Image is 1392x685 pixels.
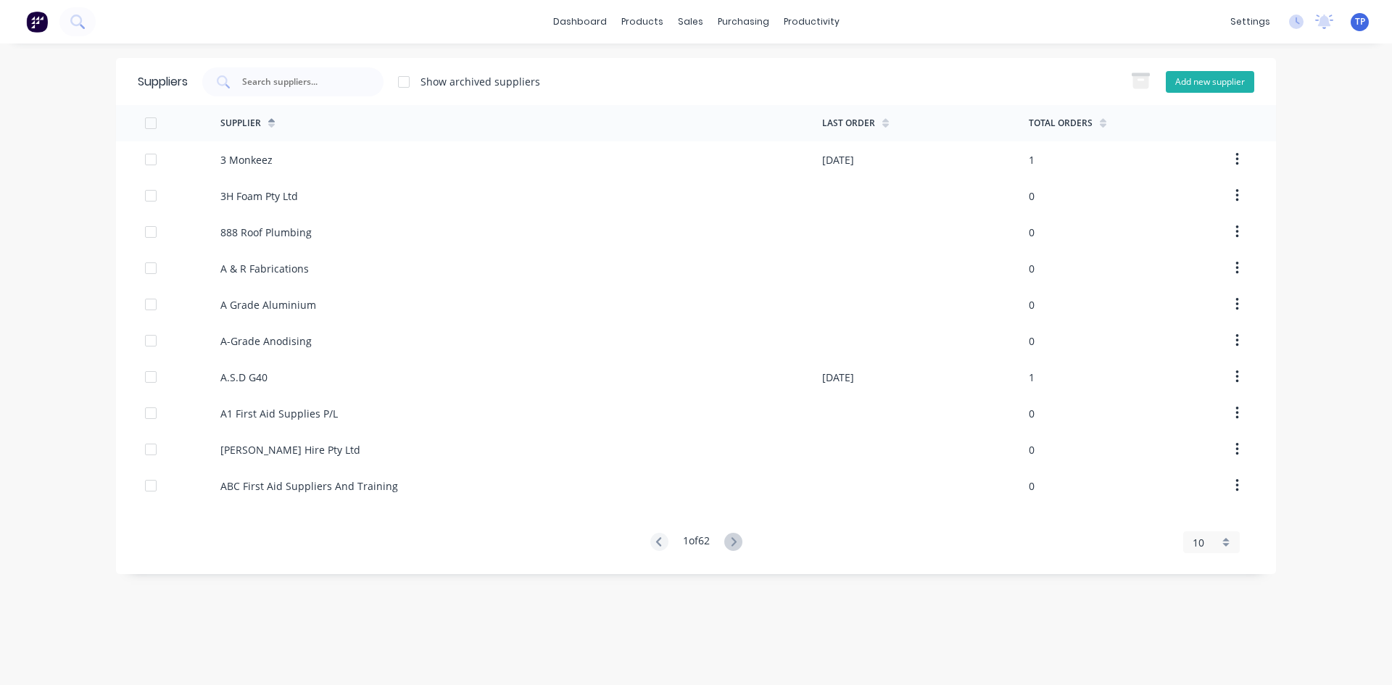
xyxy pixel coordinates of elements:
div: purchasing [710,11,776,33]
div: 0 [1029,297,1035,312]
div: A & R Fabrications [220,261,309,276]
div: Total Orders [1029,117,1093,130]
div: 0 [1029,188,1035,204]
div: A1 First Aid Supplies P/L [220,406,338,421]
div: 1 of 62 [683,533,710,552]
div: settings [1223,11,1277,33]
div: 0 [1029,333,1035,349]
button: Add new supplier [1166,71,1254,93]
input: Search suppliers... [241,75,361,89]
div: A.S.D G40 [220,370,268,385]
div: A-Grade Anodising [220,333,312,349]
span: TP [1355,15,1365,28]
div: A Grade Aluminium [220,297,316,312]
div: 0 [1029,406,1035,421]
div: sales [671,11,710,33]
div: 0 [1029,478,1035,494]
div: 0 [1029,261,1035,276]
div: 3 Monkeez [220,152,273,167]
div: ABC First Aid Suppliers And Training [220,478,398,494]
img: Factory [26,11,48,33]
div: [DATE] [822,152,854,167]
div: Show archived suppliers [420,74,540,89]
div: Supplier [220,117,261,130]
div: Suppliers [138,73,188,91]
div: 0 [1029,225,1035,240]
div: Last Order [822,117,875,130]
span: 10 [1193,535,1204,550]
div: 888 Roof Plumbing [220,225,312,240]
div: products [614,11,671,33]
a: dashboard [546,11,614,33]
div: productivity [776,11,847,33]
div: 1 [1029,152,1035,167]
div: 0 [1029,442,1035,457]
div: [DATE] [822,370,854,385]
div: [PERSON_NAME] Hire Pty Ltd [220,442,360,457]
div: 1 [1029,370,1035,385]
div: 3H Foam Pty Ltd [220,188,298,204]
